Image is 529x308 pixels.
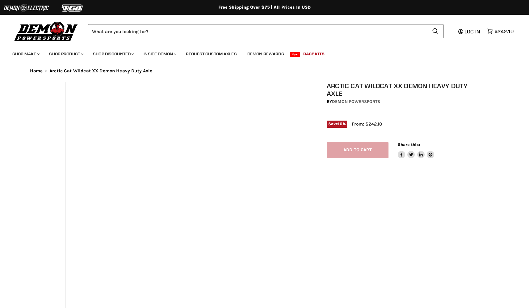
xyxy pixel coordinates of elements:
span: Save % [327,121,347,127]
form: Product [88,24,443,38]
div: by [327,98,468,105]
img: Demon Electric Logo 2 [3,2,49,14]
input: Search [88,24,427,38]
a: $242.10 [484,27,517,36]
nav: Breadcrumbs [18,68,512,74]
a: Request Custom Axles [181,48,241,60]
button: Search [427,24,443,38]
img: TGB Logo 2 [49,2,96,14]
aside: Share this: [398,142,435,158]
span: 10 [338,122,342,126]
a: Race Kits [299,48,329,60]
h1: Arctic Cat Wildcat XX Demon Heavy Duty Axle [327,82,468,97]
span: $242.10 [494,28,514,34]
span: From: $242.10 [352,121,382,127]
span: Share this: [398,142,420,147]
a: Demon Powersports [332,99,380,104]
a: Demon Rewards [243,48,289,60]
img: Demon Powersports [12,20,80,42]
span: New! [290,52,300,57]
a: Shop Make [8,48,43,60]
span: Arctic Cat Wildcat XX Demon Heavy Duty Axle [49,68,152,74]
span: Log in [464,28,480,35]
a: Home [30,68,43,74]
a: Shop Discounted [88,48,138,60]
ul: Main menu [8,45,512,60]
a: Shop Product [44,48,87,60]
a: Log in [456,29,484,34]
a: Inside Demon [139,48,180,60]
div: Free Shipping Over $75 | All Prices In USD [18,5,512,10]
